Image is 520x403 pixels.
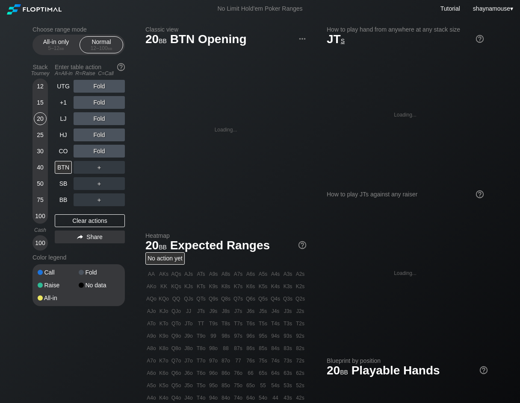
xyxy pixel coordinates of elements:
div: 75s [257,355,269,367]
div: Loading... [215,127,237,133]
div: AJo [145,305,157,317]
span: JT [327,32,345,46]
div: AQo [145,293,157,305]
div: SB [55,177,72,190]
div: 94s [269,330,281,342]
div: How to play JTs against any raiser [327,191,484,198]
span: s [341,35,345,45]
div: 82s [294,342,306,354]
img: help.32db89a4.svg [475,190,485,199]
div: A3s [282,268,294,280]
div: 99 [207,330,219,342]
span: bb [59,45,64,51]
div: 86s [245,342,257,354]
h2: Blueprint by position [327,357,487,364]
img: help.32db89a4.svg [475,34,485,44]
div: QJs [183,293,195,305]
div: 52s [294,380,306,391]
div: 5 – 12 [38,45,74,51]
div: 54s [269,380,281,391]
div: Raise [38,282,79,288]
div: Q6s [245,293,257,305]
div: J8s [220,305,232,317]
h2: Heatmap [145,232,306,239]
div: ＋ [74,177,125,190]
div: 76s [245,355,257,367]
div: A7o [145,355,157,367]
div: 65s [257,367,269,379]
div: Fold [74,96,125,109]
div: 96s [245,330,257,342]
img: share.864f2f62.svg [77,235,83,239]
div: 76o [232,367,244,379]
div: 30 [34,145,47,158]
div: No data [79,282,120,288]
div: 50 [34,177,47,190]
span: 20 [144,239,168,253]
div: Fold [74,145,125,158]
div: 72s [294,355,306,367]
div: T9s [207,318,219,330]
div: Share [55,231,125,243]
h2: How to play hand from anywhere at any stack size [327,26,484,33]
div: 86o [220,367,232,379]
div: 83s [282,342,294,354]
div: K8o [158,342,170,354]
div: 95s [257,330,269,342]
div: 97s [232,330,244,342]
div: 97o [207,355,219,367]
div: 63s [282,367,294,379]
div: Call [38,269,79,275]
div: T6o [195,367,207,379]
div: J7s [232,305,244,317]
a: Tutorial [440,5,460,12]
div: K6o [158,367,170,379]
div: 25 [34,128,47,141]
div: J4s [269,305,281,317]
div: ＋ [74,161,125,174]
div: +1 [55,96,72,109]
div: A6o [145,367,157,379]
div: KJo [158,305,170,317]
div: KQo [158,293,170,305]
div: T8o [195,342,207,354]
div: 95o [207,380,219,391]
div: T6s [245,318,257,330]
h2: Classic view [145,26,306,33]
div: K9o [158,330,170,342]
div: ATo [145,318,157,330]
div: K6s [245,280,257,292]
div: Q3s [282,293,294,305]
div: T4s [269,318,281,330]
div: A7s [232,268,244,280]
div: Color legend [32,251,125,264]
span: bb [340,367,348,376]
div: 15 [34,96,47,109]
div: KTs [195,280,207,292]
div: ATs [195,268,207,280]
div: K3s [282,280,294,292]
div: Fold [79,269,120,275]
div: AKs [158,268,170,280]
div: BB [55,193,72,206]
div: 100 [34,210,47,222]
div: All-in [38,295,79,301]
div: 87o [220,355,232,367]
div: JTo [183,318,195,330]
div: K2s [294,280,306,292]
span: BTN Opening [169,33,248,47]
div: J8o [183,342,195,354]
div: K5s [257,280,269,292]
div: QTs [195,293,207,305]
div: J3s [282,305,294,317]
div: J9s [207,305,219,317]
div: K7o [158,355,170,367]
div: 62s [294,367,306,379]
div: T9o [195,330,207,342]
div: T7s [232,318,244,330]
div: QJo [170,305,182,317]
div: 85s [257,342,269,354]
div: TT [195,318,207,330]
div: LJ [55,112,72,125]
div: CO [55,145,72,158]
